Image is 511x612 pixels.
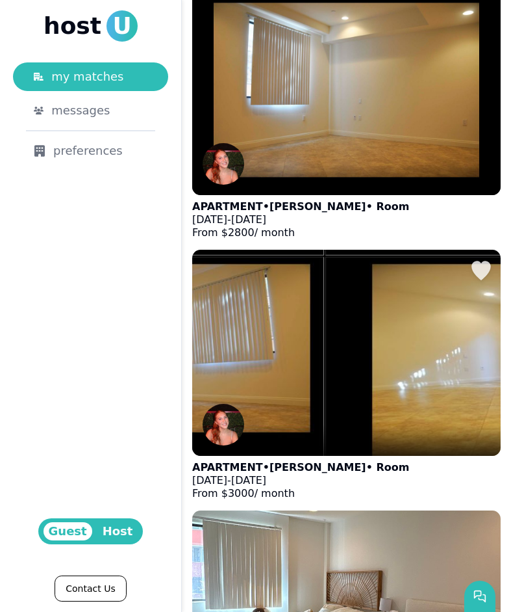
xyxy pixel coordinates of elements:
[192,474,227,486] span: [DATE]
[192,474,409,487] p: -
[231,474,266,486] span: [DATE]
[55,576,126,602] a: Contact Us
[44,522,92,540] span: Guest
[44,13,101,39] span: host
[192,213,227,226] span: [DATE]
[192,200,409,213] p: APARTMENT • [PERSON_NAME] • Room
[34,142,147,160] div: preferences
[44,10,138,42] a: hostU
[106,10,138,42] span: U
[97,522,138,540] span: Host
[231,213,266,226] span: [DATE]
[192,213,409,226] p: -
[13,62,168,91] a: my matches
[13,96,168,125] a: messages
[192,226,409,239] p: From $ 2800 / month
[51,101,110,120] span: messages
[51,68,123,86] span: my matches
[203,143,244,185] img: Reese Halligan avatar
[192,461,409,474] p: APARTMENT • [PERSON_NAME] • Room
[192,250,501,505] a: APARTMENTReese Halligan avatarAPARTMENT•[PERSON_NAME]• Room[DATE]-[DATE]From $3000/ month
[203,404,244,446] img: Reese Halligan avatar
[13,137,168,165] a: preferences
[192,487,409,500] p: From $ 3000 / month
